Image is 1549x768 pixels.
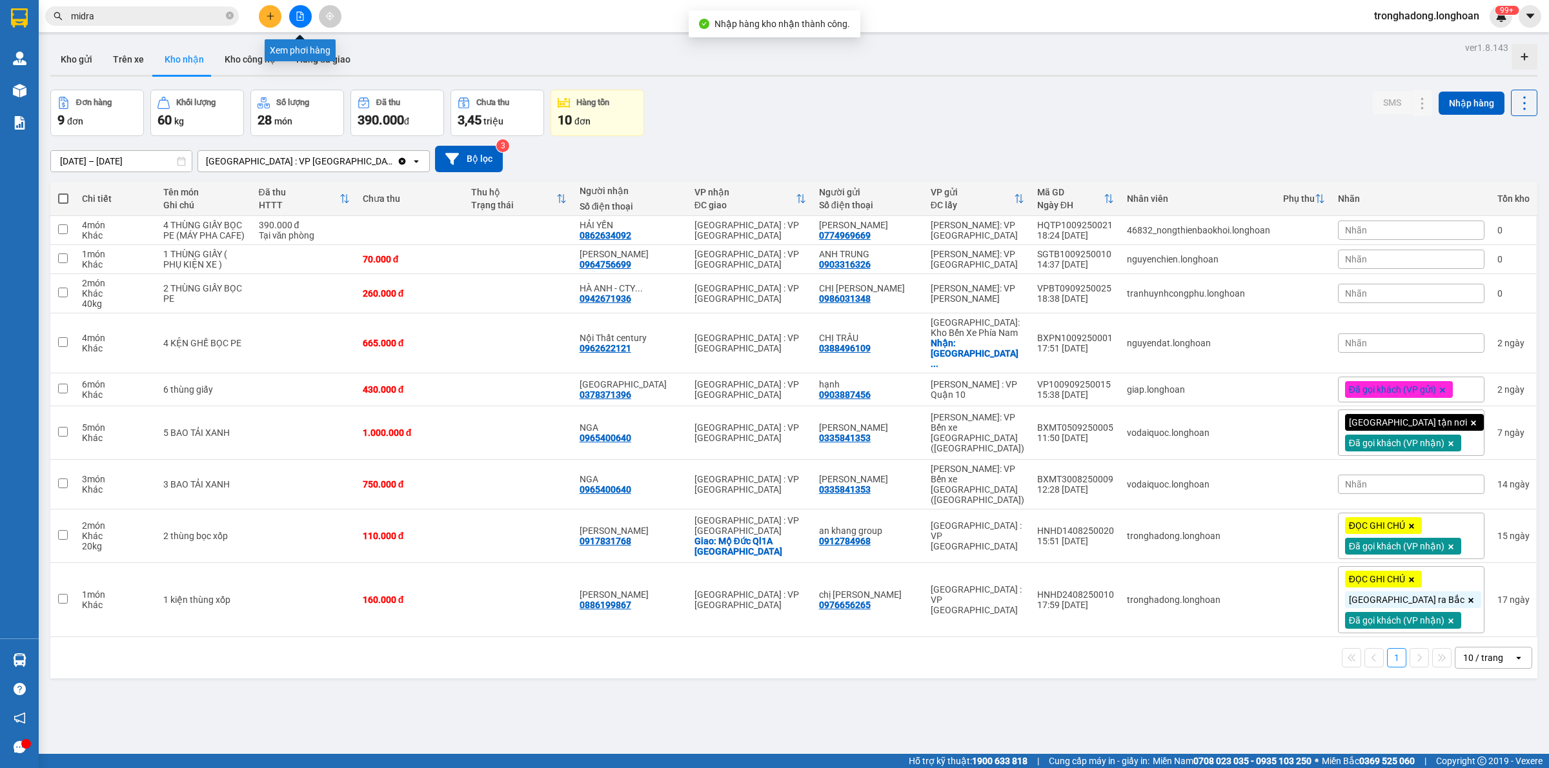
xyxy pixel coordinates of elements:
div: CHỊ TRÂU [819,333,918,343]
div: 1.000.000 đ [363,428,458,438]
button: Số lượng28món [250,90,344,136]
div: 0942671936 [580,293,631,304]
div: 0962622121 [580,343,631,353]
div: 0964756699 [580,259,631,270]
div: Ngày ĐH [1037,200,1104,210]
span: Đã gọi khách (VP nhận) [1349,615,1444,626]
span: đơn [67,116,83,126]
span: món [274,116,292,126]
div: Chi tiết [82,193,150,204]
div: nguyendat.longhoan [1127,338,1270,348]
div: VP100909250015 [1037,379,1114,389]
div: [PERSON_NAME]: VP Bến xe [GEOGRAPHIC_DATA] ([GEOGRAPHIC_DATA]) [931,412,1024,453]
span: Ngày in phiếu: 08:24 ngày [46,26,225,39]
div: 2 món [82,520,150,531]
div: 40 kg [82,299,150,309]
div: Lê Văn Khang [580,249,682,259]
div: [GEOGRAPHIC_DATA] : VP [GEOGRAPHIC_DATA] [694,333,806,353]
div: ĐC lấy [931,200,1014,210]
div: 1 món [82,249,150,259]
div: Số điện thoại [819,200,918,210]
th: Toggle SortBy [465,182,573,216]
div: 15:38 [DATE] [1037,389,1114,400]
div: 2 món [82,278,150,288]
div: Nhân viên [1127,193,1270,204]
button: Đã thu390.000đ [350,90,444,136]
div: 0774969669 [819,230,871,241]
button: 1 [1387,648,1406,667]
strong: 0708 023 035 - 0935 103 250 [1193,756,1311,766]
div: 0903887456 [819,389,871,400]
div: 5 món [82,422,150,433]
div: Khác [82,259,150,270]
div: [PERSON_NAME] : VP Quận 10 [931,379,1024,400]
div: 18:24 [DATE] [1037,230,1114,241]
div: 4 KỆN GHẾ BỌC PE [163,338,245,348]
div: [GEOGRAPHIC_DATA] : VP [GEOGRAPHIC_DATA] [694,379,806,400]
strong: 1900 633 818 [972,756,1028,766]
span: Nhãn [1345,479,1367,489]
div: 11:50 [DATE] [1037,433,1114,443]
span: Đã gọi khách (VP nhận) [1349,540,1444,552]
span: file-add [296,12,305,21]
div: Người nhận [580,186,682,196]
div: tranhuynhcongphu.longhoan [1127,288,1270,299]
span: ... [931,359,938,369]
div: SGTB1009250010 [1037,249,1114,259]
span: Nhãn [1345,225,1367,235]
button: Chưa thu3,45 triệu [451,90,544,136]
img: warehouse-icon [13,52,26,65]
button: Đơn hàng9đơn [50,90,144,136]
span: ngày [1504,384,1524,395]
button: Trên xe [103,44,154,75]
div: 110.000 đ [363,531,458,541]
div: 0388496109 [819,343,871,353]
div: tronghadong.longhoan [1127,595,1270,605]
div: HẢI YẾN [580,220,682,230]
span: Nhập hàng kho nhận thành công. [714,19,850,29]
div: 20 kg [82,541,150,551]
span: Miền Bắc [1322,754,1415,768]
div: Khác [82,433,150,443]
div: Chưa thu [476,98,509,107]
span: đơn [574,116,591,126]
span: Nhãn [1345,288,1367,299]
span: 9 [57,112,65,128]
div: 14 [1497,479,1530,489]
div: 2 THÙNG GIẤY BỌC PE [163,283,245,304]
div: 17:51 [DATE] [1037,343,1114,353]
span: check-circle [699,19,709,29]
th: Toggle SortBy [252,182,356,216]
div: 0 [1497,254,1530,264]
th: Toggle SortBy [1031,182,1120,216]
span: 60 [157,112,172,128]
div: 14:37 [DATE] [1037,259,1114,270]
div: 390.000 đ [259,220,350,230]
div: 15 [1497,531,1530,541]
div: 4 THÙNG GIẤY BỌC PE (MÁY PHA CAFE) [163,220,245,241]
button: aim [319,5,341,28]
div: ANH TRUNG [819,249,918,259]
div: VPBT0909250025 [1037,283,1114,293]
div: [GEOGRAPHIC_DATA] : VP [GEOGRAPHIC_DATA] [931,520,1024,551]
div: [PERSON_NAME]: VP Bến xe [GEOGRAPHIC_DATA] ([GEOGRAPHIC_DATA]) [931,464,1024,505]
span: search [54,12,63,21]
span: 10 [558,112,572,128]
div: Thảo Linh [819,422,918,433]
div: Người gửi [819,187,918,197]
div: 430.000 đ [363,384,458,395]
button: Kho nhận [154,44,214,75]
div: [GEOGRAPHIC_DATA]: Kho Bến Xe Phía Nam [931,317,1024,338]
div: ver 1.8.143 [1465,41,1508,55]
span: | [1424,754,1426,768]
div: 6 thùng giấy [163,384,245,395]
div: 260.000 đ [363,288,458,299]
div: Tại văn phòng [259,230,350,241]
span: Hỗ trợ kỹ thuật: [909,754,1028,768]
div: 750.000 đ [363,479,458,489]
div: Khối lượng [176,98,216,107]
span: message [14,741,26,753]
div: 7 [1497,428,1530,438]
div: Khác [82,343,150,353]
div: 2 [1497,384,1530,395]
